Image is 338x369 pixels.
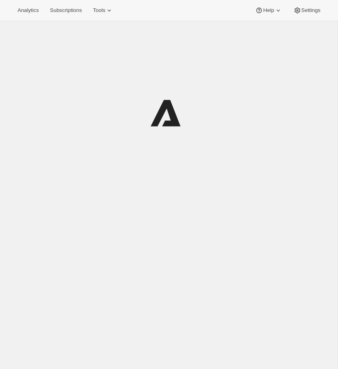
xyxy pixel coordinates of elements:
[18,7,39,14] span: Analytics
[88,5,118,16] button: Tools
[93,7,105,14] span: Tools
[289,5,325,16] button: Settings
[250,5,287,16] button: Help
[13,5,43,16] button: Analytics
[50,7,82,14] span: Subscriptions
[301,7,320,14] span: Settings
[45,5,86,16] button: Subscriptions
[263,7,274,14] span: Help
